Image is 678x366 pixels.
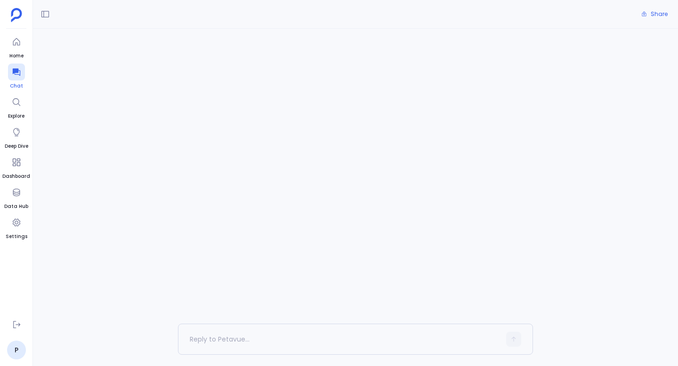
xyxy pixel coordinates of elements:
span: Data Hub [4,203,28,210]
button: Share [636,8,673,21]
a: Dashboard [2,154,30,180]
a: Explore [8,94,25,120]
span: Dashboard [2,173,30,180]
span: Deep Dive [5,143,28,150]
a: Data Hub [4,184,28,210]
img: petavue logo [11,8,22,22]
a: Home [8,33,25,60]
span: Chat [8,82,25,90]
a: Settings [6,214,27,240]
span: Explore [8,112,25,120]
span: Settings [6,233,27,240]
a: Chat [8,64,25,90]
a: Deep Dive [5,124,28,150]
span: Share [651,10,668,18]
a: P [7,341,26,359]
span: Home [8,52,25,60]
